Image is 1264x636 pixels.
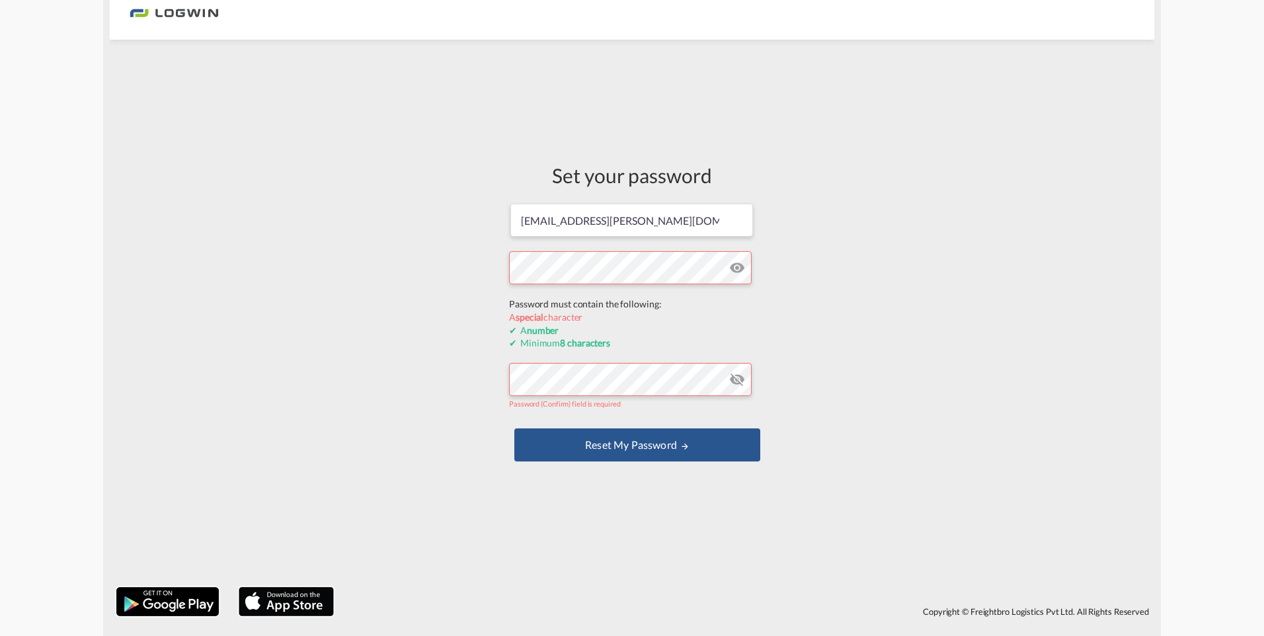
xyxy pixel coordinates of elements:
b: 8 characters [560,337,610,348]
b: number [527,325,559,336]
div: Password must contain the following: [509,298,755,311]
md-icon: icon-eye-off [729,260,745,276]
button: UPDATE MY PASSWORD [514,428,760,461]
img: google.png [115,586,220,617]
div: A [509,324,755,337]
span: Password (Confirm) field is required [509,399,620,408]
div: Copyright © Freightbro Logistics Pvt Ltd. All Rights Reserved [340,600,1154,623]
div: Set your password [509,161,755,189]
div: A character [509,311,755,324]
img: apple.png [237,586,335,617]
input: Email address [510,204,753,237]
div: Minimum [509,337,755,350]
b: special [516,311,543,323]
md-icon: icon-eye-off [729,372,745,387]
